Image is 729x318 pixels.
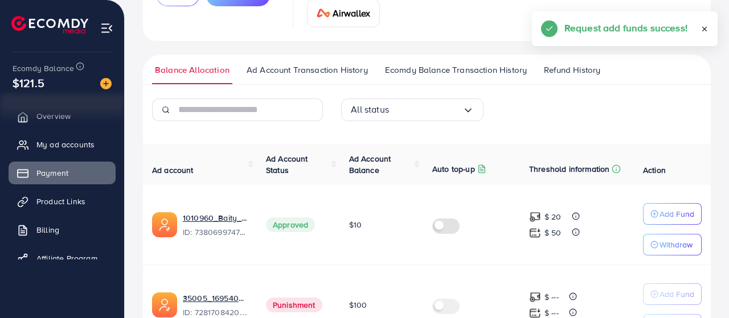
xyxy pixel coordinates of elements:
h5: Request add funds success! [564,20,687,35]
span: Ad Account Transaction History [247,64,368,76]
img: top-up amount [529,211,541,223]
iframe: Chat [681,267,720,309]
p: $ 20 [544,210,562,224]
span: $100 [349,299,367,311]
span: Payment [36,167,68,179]
div: Search for option [341,98,484,121]
span: All status [351,101,389,118]
img: logo [11,16,88,34]
img: top-up amount [529,291,541,303]
span: Refund History [544,64,600,76]
a: 35005_الواحة_1695404908908 [183,292,248,304]
span: Action [643,164,666,176]
span: Ad Account Status [266,153,308,176]
span: Airwallex [333,6,370,20]
a: Payment [9,162,116,184]
span: Billing [36,224,59,236]
a: Overview [9,105,116,127]
span: ID: 7380699747075719169 [183,226,248,238]
p: $ 50 [544,226,562,239]
button: Add Fund [643,203,702,225]
a: Billing [9,218,116,241]
img: menu [100,22,113,35]
span: Product Links [36,196,85,207]
span: Ad Account Balance [349,153,391,176]
button: Add Fund [643,283,702,305]
p: Add Fund [660,287,694,301]
button: Withdraw [643,234,702,255]
span: Punishment [266,298,322,312]
div: <span class='underline'>1010960_Baity_1718453083268</span></br>7380699747075719169 [183,212,248,238]
span: Overview [36,110,71,122]
span: Balance Allocation [155,64,230,76]
span: Affiliate Program [36,253,97,264]
p: Auto top-up [432,162,475,176]
img: top-up amount [529,227,541,239]
p: Add Fund [660,207,694,221]
span: Ecomdy Balance Transaction History [385,64,527,76]
span: Approved [266,217,315,232]
p: $ --- [544,290,559,304]
input: Search for option [389,101,462,118]
p: Withdraw [660,238,693,251]
img: card [317,9,330,18]
a: 1010960_Baity_1718453083268 [183,212,248,224]
span: Ad account [152,164,194,176]
img: image [100,78,112,89]
p: Threshold information [529,162,609,176]
img: ic-ads-acc.e4c84228.svg [152,292,177,317]
a: My ad accounts [9,133,116,156]
img: ic-ads-acc.e4c84228.svg [152,212,177,237]
a: Product Links [9,190,116,213]
span: $121.5 [13,75,44,91]
span: ID: 7281708420162650113 [183,307,248,318]
span: $10 [349,219,362,230]
a: Affiliate Program [9,247,116,270]
span: Ecomdy Balance [13,63,74,74]
span: My ad accounts [36,139,95,150]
